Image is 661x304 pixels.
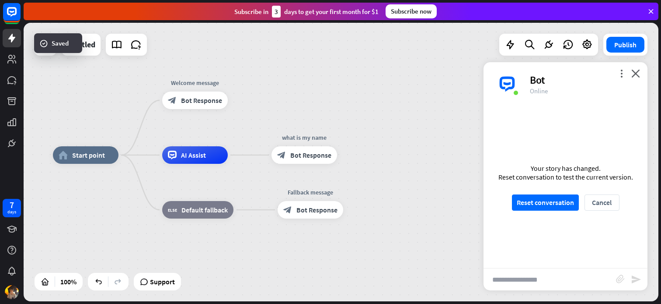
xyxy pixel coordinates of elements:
[150,275,175,289] span: Support
[631,274,641,285] i: send
[59,151,68,159] i: home_2
[10,201,14,209] div: 7
[72,151,105,159] span: Start point
[512,194,579,211] button: Reset conversation
[296,205,337,214] span: Bot Response
[530,73,637,87] div: Bot
[58,275,79,289] div: 100%
[265,133,344,142] div: what is my name
[277,151,286,159] i: block_bot_response
[168,96,177,105] i: block_bot_response
[168,205,177,214] i: block_fallback
[7,4,33,30] button: Open LiveChat chat widget
[181,96,222,105] span: Bot Response
[67,34,95,56] div: Untitled
[631,69,640,78] i: close
[606,37,644,53] button: Publish
[3,199,21,217] a: 7 days
[181,205,228,214] span: Default fallback
[52,39,69,48] span: Saved
[272,6,281,18] div: 3
[283,205,292,214] i: block_bot_response
[234,6,379,18] div: Subscribe in days to get your first month for $1
[617,69,626,78] i: more_vert
[7,209,16,215] div: days
[498,173,633,181] div: Reset conversation to test the current version.
[271,188,350,197] div: Fallback message
[498,164,633,173] div: Your story has changed.
[181,151,206,159] span: AI Assist
[386,4,437,18] div: Subscribe now
[156,78,234,87] div: Welcome message
[530,87,637,95] div: Online
[290,151,331,159] span: Bot Response
[584,194,619,211] button: Cancel
[616,275,625,283] i: block_attachment
[38,37,50,49] i: success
